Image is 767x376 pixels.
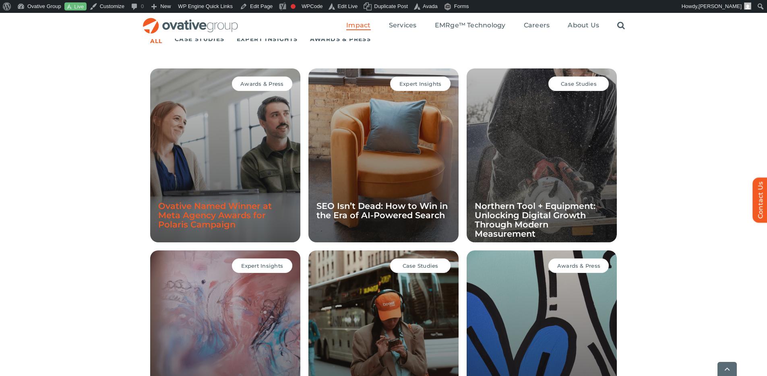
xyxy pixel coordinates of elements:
ul: Post Filters [150,32,617,46]
span: Careers [524,21,550,29]
a: Search [617,21,625,30]
a: Awards & Press [310,33,371,45]
a: Impact [346,21,370,30]
span: Impact [346,21,370,29]
a: Northern Tool + Equipment: Unlocking Digital Growth Through Modern Measurement [475,201,595,239]
a: All [150,35,163,47]
a: About Us [568,21,599,30]
a: EMRge™ Technology [435,21,506,30]
span: About Us [568,21,599,29]
span: Services [389,21,417,29]
a: Services [389,21,417,30]
span: [PERSON_NAME] [699,3,742,9]
a: Ovative Named Winner at Meta Agency Awards for Polaris Campaign [158,201,272,229]
a: SEO Isn’t Dead: How to Win in the Era of AI-Powered Search [316,201,448,220]
a: OG_Full_horizontal_RGB [142,17,239,25]
span: EMRge™ Technology [435,21,506,29]
div: Focus keyphrase not set [291,4,296,9]
a: Live [64,2,87,11]
a: Case Studies [175,33,225,45]
a: Expert Insights [237,33,298,45]
a: Careers [524,21,550,30]
nav: Menu [346,13,625,39]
